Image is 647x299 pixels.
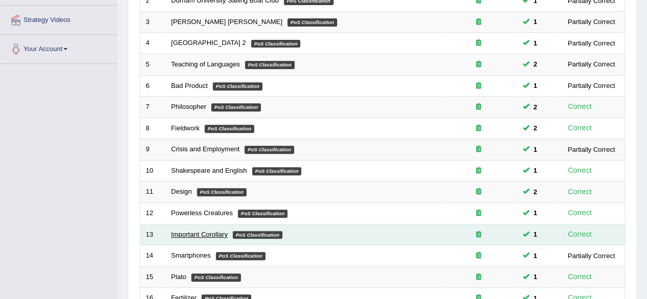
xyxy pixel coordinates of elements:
[216,252,265,260] em: PoS Classification
[564,101,596,112] div: Correct
[171,18,282,26] a: [PERSON_NAME] [PERSON_NAME]
[1,6,117,31] a: Strategy Videos
[529,123,541,133] span: You can still take this question
[140,202,166,224] td: 12
[446,17,511,27] div: Exam occurring question
[140,54,166,76] td: 5
[529,16,541,27] span: You can still take this question
[446,60,511,70] div: Exam occurring question
[197,188,247,196] em: PoS Classification
[529,102,541,112] span: You can still take this question
[564,59,619,70] div: Partially Correct
[171,273,187,281] a: Plato
[446,124,511,133] div: Exam occurring question
[171,188,192,195] a: Design
[252,167,302,175] em: PoS Classification
[564,271,596,283] div: Correct
[529,144,541,155] span: You can still take this question
[564,207,596,219] div: Correct
[529,38,541,49] span: You can still take this question
[446,38,511,48] div: Exam occurring question
[171,103,207,110] a: Philosopher
[529,187,541,197] span: You can still take this question
[244,146,294,154] em: PoS Classification
[446,230,511,240] div: Exam occurring question
[171,251,211,259] a: Smartphones
[564,144,619,155] div: Partially Correct
[171,124,200,132] a: Fieldwork
[140,224,166,245] td: 13
[213,82,262,90] em: PoS Classification
[211,103,261,111] em: PoS Classification
[446,272,511,282] div: Exam occurring question
[287,18,337,27] em: PoS Classification
[529,208,541,218] span: You can still take this question
[1,35,117,60] a: Your Account
[446,166,511,176] div: Exam occurring question
[564,38,619,49] div: Partially Correct
[205,125,254,133] em: PoS Classification
[238,210,287,218] em: PoS Classification
[529,59,541,70] span: You can still take this question
[564,250,619,261] div: Partially Correct
[245,61,295,69] em: PoS Classification
[171,60,240,68] a: Teaching of Languages
[233,231,282,239] em: PoS Classification
[191,273,241,282] em: PoS Classification
[140,181,166,203] td: 11
[140,245,166,267] td: 14
[140,160,166,181] td: 10
[564,186,596,198] div: Correct
[446,145,511,154] div: Exam occurring question
[140,266,166,288] td: 15
[529,229,541,240] span: You can still take this question
[171,82,208,89] a: Bad Product
[171,209,233,217] a: Powerless Creatures
[140,118,166,139] td: 8
[564,228,596,240] div: Correct
[564,80,619,91] div: Partially Correct
[529,80,541,91] span: You can still take this question
[251,40,301,48] em: PoS Classification
[140,139,166,160] td: 9
[446,81,511,91] div: Exam occurring question
[446,251,511,261] div: Exam occurring question
[171,145,240,153] a: Crisis and Employment
[564,16,619,27] div: Partially Correct
[529,165,541,176] span: You can still take this question
[446,102,511,112] div: Exam occurring question
[564,122,596,134] div: Correct
[446,209,511,218] div: Exam occurring question
[529,250,541,261] span: You can still take this question
[529,271,541,282] span: You can still take this question
[140,11,166,33] td: 3
[140,33,166,54] td: 4
[171,39,246,47] a: [GEOGRAPHIC_DATA] 2
[140,97,166,118] td: 7
[446,187,511,197] div: Exam occurring question
[564,165,596,176] div: Correct
[171,167,247,174] a: Shakespeare and English
[140,75,166,97] td: 6
[171,231,228,238] a: Important Corollary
